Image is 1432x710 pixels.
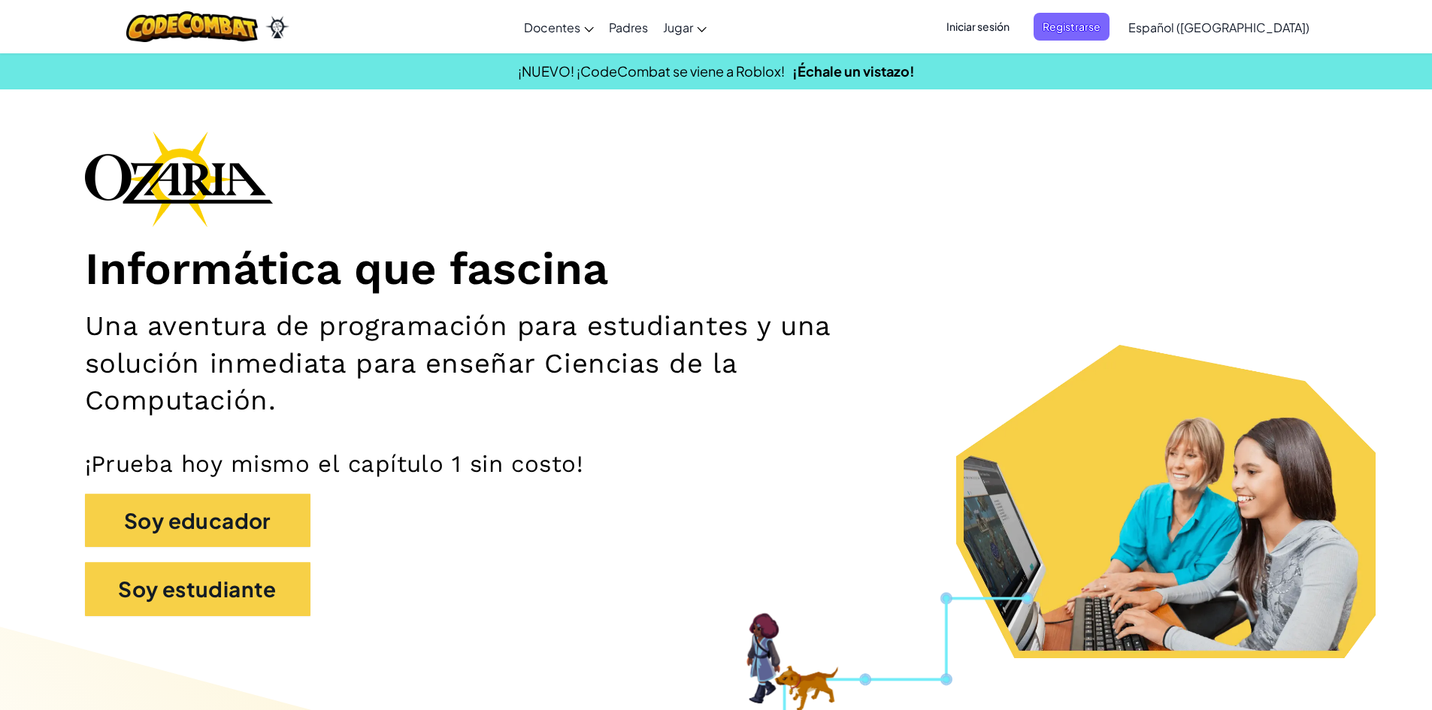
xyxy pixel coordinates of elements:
img: Ozaria [265,16,289,38]
a: Docentes [516,7,601,47]
a: Español ([GEOGRAPHIC_DATA]) [1121,7,1317,47]
span: Docentes [524,20,580,35]
button: Iniciar sesión [937,13,1019,41]
img: CodeCombat logo [126,11,258,42]
p: ¡Prueba hoy mismo el capítulo 1 sin costo! [85,449,1348,479]
span: Español ([GEOGRAPHIC_DATA]) [1128,20,1309,35]
img: Ozaria branding logo [85,131,273,227]
a: Jugar [655,7,714,47]
button: Soy educador [85,494,310,548]
button: Registrarse [1034,13,1110,41]
span: ¡NUEVO! ¡CodeCombat se viene a Roblox! [518,62,785,80]
h1: Informática que fascina [85,242,1348,297]
a: ¡Échale un vistazo! [792,62,915,80]
h2: Una aventura de programación para estudiantes y una solución inmediata para enseñar Ciencias de l... [85,307,931,418]
span: Jugar [663,20,693,35]
button: Soy estudiante [85,562,310,616]
a: Padres [601,7,655,47]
